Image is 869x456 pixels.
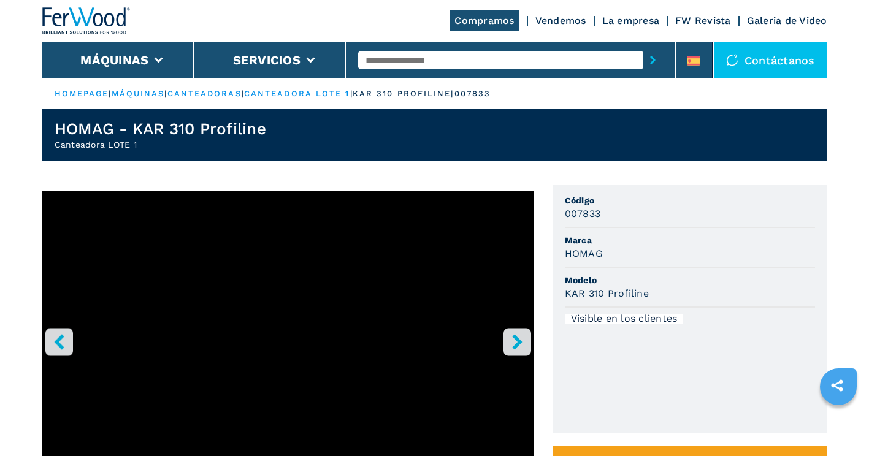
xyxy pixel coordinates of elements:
[244,89,350,98] a: canteadora lote 1
[747,15,827,26] a: Galeria de Video
[450,10,519,31] a: Compramos
[350,89,353,98] span: |
[565,286,649,300] h3: KAR 310 Profiline
[565,234,815,246] span: Marca
[565,194,815,207] span: Código
[164,89,167,98] span: |
[242,89,244,98] span: |
[602,15,660,26] a: La empresa
[726,54,738,66] img: Contáctanos
[817,401,860,447] iframe: Chat
[675,15,731,26] a: FW Revista
[535,15,586,26] a: Vendemos
[55,89,109,98] a: HOMEPAGE
[112,89,165,98] a: máquinas
[565,207,601,221] h3: 007833
[565,314,684,324] div: Visible en los clientes
[45,328,73,355] button: left-button
[233,53,301,67] button: Servicios
[80,53,148,67] button: Máquinas
[822,370,852,401] a: sharethis
[503,328,531,355] button: right-button
[565,246,603,260] h3: HOMAG
[454,88,491,99] p: 007833
[55,119,266,139] h1: HOMAG - KAR 310 Profiline
[643,46,662,74] button: submit-button
[55,139,266,151] h2: Canteadora LOTE 1
[42,7,131,34] img: Ferwood
[167,89,242,98] a: canteadoras
[714,42,827,78] div: Contáctanos
[353,88,454,99] p: kar 310 profiline |
[109,89,111,98] span: |
[565,274,815,286] span: Modelo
